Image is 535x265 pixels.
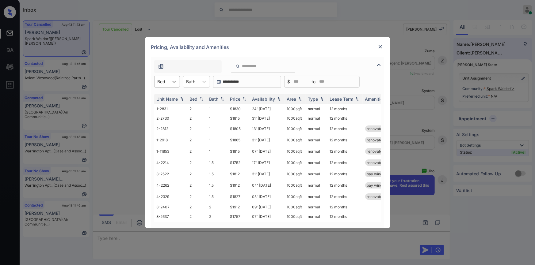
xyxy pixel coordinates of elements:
[207,104,228,114] td: 1
[250,134,285,146] td: 31' [DATE]
[306,146,327,157] td: normal
[306,104,327,114] td: normal
[154,168,187,180] td: 3-2522
[154,191,187,202] td: 4-2329
[327,134,363,146] td: 12 months
[285,202,306,212] td: 1000 sqft
[187,168,207,180] td: 2
[285,191,306,202] td: 1000 sqft
[250,191,285,202] td: 05' [DATE]
[154,123,187,134] td: 2-2812
[228,191,250,202] td: $1827
[250,180,285,191] td: 04' [DATE]
[241,97,247,101] img: sorting
[306,180,327,191] td: normal
[375,61,383,69] img: icon-zuma
[154,134,187,146] td: 1-2918
[306,114,327,123] td: normal
[285,104,306,114] td: 1000 sqft
[154,202,187,212] td: 3-2407
[327,212,363,221] td: 12 months
[367,194,385,199] span: renovated
[187,212,207,221] td: 2
[250,146,285,157] td: 07' [DATE]
[327,168,363,180] td: 12 months
[158,63,164,69] img: icon-zuma
[187,157,207,168] td: 2
[308,96,318,102] div: Type
[207,180,228,191] td: 1.5
[228,114,250,123] td: $1815
[327,146,363,157] td: 12 months
[250,212,285,221] td: 07' [DATE]
[367,149,385,154] span: renovated
[228,157,250,168] td: $1752
[306,202,327,212] td: normal
[198,97,204,101] img: sorting
[228,180,250,191] td: $1912
[327,202,363,212] td: 12 months
[250,123,285,134] td: 13' [DATE]
[327,180,363,191] td: 12 months
[228,221,250,231] td: $1777
[276,97,282,101] img: sorting
[209,96,219,102] div: Bath
[207,168,228,180] td: 1.5
[250,104,285,114] td: 24' [DATE]
[187,202,207,212] td: 2
[187,146,207,157] td: 2
[306,134,327,146] td: normal
[306,221,327,231] td: normal
[367,183,388,188] span: bay window
[287,96,296,102] div: Area
[285,168,306,180] td: 1000 sqft
[228,146,250,157] td: $1815
[367,126,385,131] span: renovated
[306,191,327,202] td: normal
[154,146,187,157] td: 1-11853
[154,114,187,123] td: 2-2730
[354,97,360,101] img: sorting
[330,96,353,102] div: Lease Term
[285,134,306,146] td: 1000 sqft
[187,123,207,134] td: 2
[285,123,306,134] td: 1000 sqft
[154,212,187,221] td: 3-2637
[367,172,388,176] span: bay window
[250,202,285,212] td: 09' [DATE]
[207,114,228,123] td: 1
[228,134,250,146] td: $1865
[207,191,228,202] td: 1.5
[252,96,275,102] div: Availability
[367,160,385,165] span: renovated
[250,168,285,180] td: 31' [DATE]
[327,104,363,114] td: 12 months
[187,221,207,231] td: 2
[365,96,386,102] div: Amenities
[250,157,285,168] td: 17' [DATE]
[285,157,306,168] td: 1000 sqft
[285,146,306,157] td: 1000 sqft
[154,157,187,168] td: 4-2214
[285,114,306,123] td: 1000 sqft
[367,138,385,142] span: renovated
[297,97,303,101] img: sorting
[327,123,363,134] td: 12 months
[250,114,285,123] td: 31' [DATE]
[187,104,207,114] td: 2
[228,104,250,114] td: $1830
[145,37,390,57] div: Pricing, Availability and Amenities
[285,221,306,231] td: 1000 sqft
[228,212,250,221] td: $1757
[377,44,384,50] img: close
[327,114,363,123] td: 12 months
[306,212,327,221] td: normal
[207,146,228,157] td: 1
[190,96,198,102] div: Bed
[327,221,363,231] td: 12 months
[327,191,363,202] td: 12 months
[288,78,290,85] span: $
[228,168,250,180] td: $1812
[228,123,250,134] td: $1805
[235,64,240,69] img: icon-zuma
